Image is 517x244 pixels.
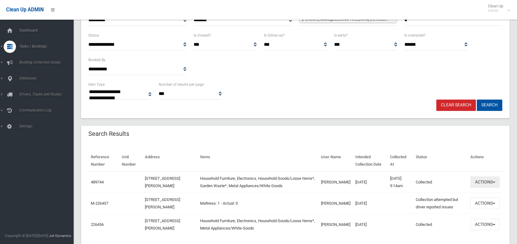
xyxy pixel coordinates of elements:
[436,100,476,111] a: Clear Search
[470,219,500,230] button: Actions
[145,218,180,230] a: [STREET_ADDRESS][PERSON_NAME]
[477,100,502,111] button: Search
[318,214,353,235] td: [PERSON_NAME]
[353,150,388,171] th: Intended Collection Date
[5,234,48,238] span: Copyright © [DATE]-[DATE]
[91,201,108,206] a: M-226457
[353,193,388,214] td: [DATE]
[17,60,78,65] span: Booking Collection Issues
[159,81,204,88] label: Number of results per page
[318,150,353,171] th: User Name
[88,81,105,88] label: Item Type
[91,180,104,184] a: 489744
[88,57,106,63] label: Booked By
[485,4,509,13] span: Clean Up
[17,124,78,128] span: Settings
[413,150,468,171] th: Status
[413,171,468,193] td: Collected
[88,32,99,39] label: Status
[318,193,353,214] td: [PERSON_NAME]
[145,197,180,209] a: [STREET_ADDRESS][PERSON_NAME]
[17,28,78,33] span: Dashboard
[88,150,119,171] th: Reference Number
[194,32,211,39] label: Is missed?
[318,171,353,193] td: [PERSON_NAME]
[119,150,142,171] th: Unit Number
[334,32,348,39] label: Is early?
[142,150,198,171] th: Address
[198,214,318,235] td: Household Furniture, Electronics, Household Goods/Loose Items*, Metal Appliances/White Goods
[353,214,388,235] td: [DATE]
[488,8,503,13] small: Admin
[353,171,388,193] td: [DATE]
[413,193,468,214] td: Collection attempted but driver reported issues
[6,7,44,13] span: Clean Up ADMIN
[468,150,502,171] th: Actions
[91,222,104,227] a: 226456
[198,171,318,193] td: Household Furniture, Electronics, Household Goods/Loose Items*, Garden Waste*, Metal Appliances/W...
[49,234,71,238] strong: Jet Dynamics
[17,108,78,112] span: Communication Log
[17,92,78,96] span: Drivers, Trucks and Routes
[470,198,500,209] button: Actions
[470,176,500,188] button: Actions
[388,150,413,171] th: Collected At
[264,32,285,39] label: Is follow up?
[388,171,413,193] td: [DATE] 9:14am
[81,128,137,140] header: Search Results
[17,76,78,81] span: Addresses
[17,44,78,49] span: Tasks / Bookings
[404,32,426,39] label: Is oversized?
[413,214,468,235] td: Collected
[145,176,180,188] a: [STREET_ADDRESS][PERSON_NAME]
[198,193,318,214] td: Mattress: 1 - Actual: 0
[198,150,318,171] th: Items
